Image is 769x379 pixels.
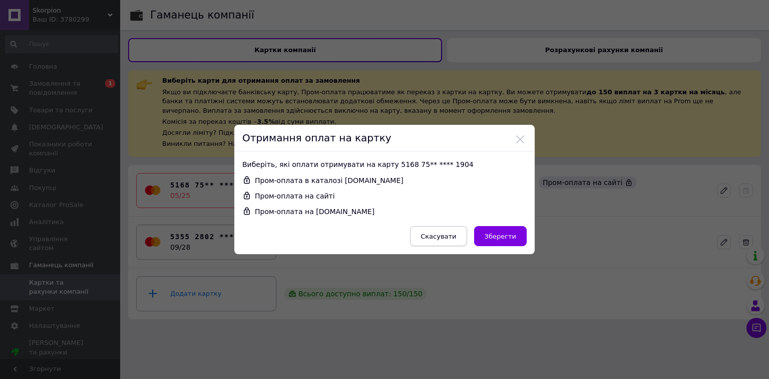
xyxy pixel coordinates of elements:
[242,207,374,217] div: Пром-оплата на [DOMAIN_NAME]
[410,226,467,246] button: Скасувати
[474,226,527,246] button: Зберегти
[485,233,516,240] span: Зберегти
[242,132,392,144] span: Отримання оплат на картку
[242,159,527,169] p: Виберіть, які оплати отримувати на карту 5168 75** **** 1904
[421,233,456,240] span: Скасувати
[242,191,335,201] div: Пром-оплата на сайті
[242,175,404,185] div: Пром-оплата в каталозі [DOMAIN_NAME]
